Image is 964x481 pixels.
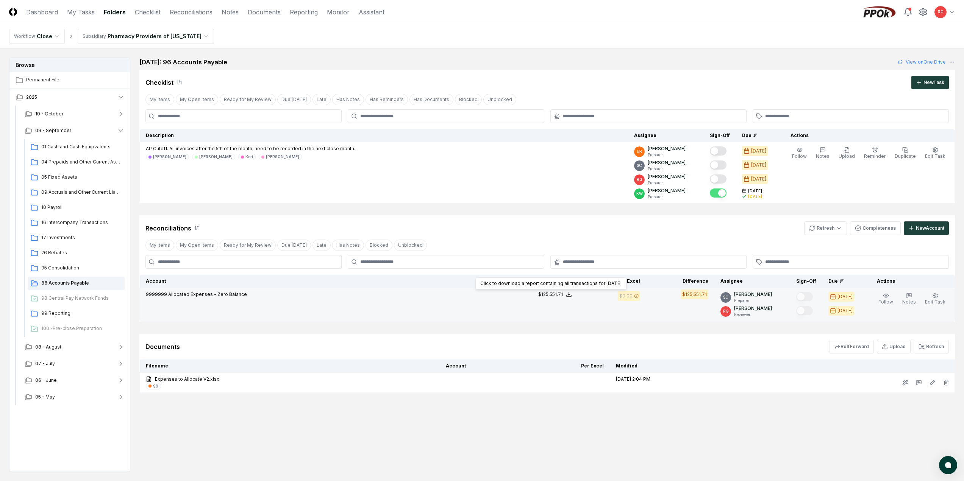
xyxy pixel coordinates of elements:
[710,146,727,156] button: Mark complete
[790,275,822,288] th: Sign-Off
[704,129,736,142] th: Sign-Off
[877,291,895,307] button: Follow
[19,355,131,372] button: 07 - July
[901,291,917,307] button: Notes
[850,221,901,235] button: Completeness
[837,145,856,161] button: Upload
[751,162,766,168] div: [DATE]
[170,8,212,17] a: Reconciliations
[9,58,130,72] h3: Browse
[902,299,916,305] span: Notes
[35,394,55,400] span: 05 - May
[41,325,122,332] span: 100 -Pre-close Preparation
[28,292,125,305] a: 98 Central Pay Network Funds
[904,221,949,235] button: NewAccount
[816,153,830,159] span: Notes
[748,188,762,194] span: [DATE]
[28,246,125,260] a: 26 Rebates
[898,59,946,65] a: View onOne Drive
[636,191,643,196] span: KW
[934,5,947,19] button: RG
[714,275,790,288] th: Assignee
[637,149,642,154] span: BR
[146,383,161,389] a: 99
[277,94,311,105] button: Due Today
[861,6,897,18] img: PPOk logo
[26,76,125,83] span: Permanent File
[327,8,350,17] a: Monitor
[28,307,125,321] a: 99 Reporting
[837,293,853,300] div: [DATE]
[366,94,408,105] button: Has Reminders
[177,79,182,86] div: 1 / 1
[28,231,125,245] a: 17 Investments
[925,153,945,159] span: Edit Task
[637,163,642,168] span: SC
[628,129,704,142] th: Assignee
[41,310,122,317] span: 99 Reporting
[637,177,642,182] span: RG
[619,293,633,299] div: $0.00
[220,94,276,105] button: Ready for My Review
[19,339,131,355] button: 08 - August
[19,122,131,139] button: 09 - September
[610,360,757,373] th: Modified
[796,292,813,301] button: Mark complete
[135,8,161,17] a: Checklist
[914,340,949,353] button: Refresh
[28,171,125,184] a: 05 Fixed Assets
[538,291,572,298] button: $125,551.71
[245,154,253,160] div: Keri
[784,132,949,139] div: Actions
[9,29,214,44] nav: breadcrumb
[646,275,714,288] th: Difference
[871,278,949,285] div: Actions
[28,140,125,154] a: 01 Cash and Cash Equipvalents
[145,94,174,105] button: My Items
[41,159,122,165] span: 04 Prepaids and Other Current Assets
[648,194,686,200] p: Preparer
[146,145,355,152] p: AP Cutoff. All invoices after the 5th of the month, need to be recorded in the next close month.
[41,189,122,196] span: 09 Accruals and Other Current Liabilities
[35,344,61,350] span: 08 - August
[916,225,944,232] div: New Account
[290,8,318,17] a: Reporting
[194,225,200,232] div: 1 / 1
[804,221,847,235] button: Refresh
[19,139,131,339] div: 09 - September
[878,299,893,305] span: Follow
[266,154,299,160] div: [PERSON_NAME]
[145,224,191,233] div: Reconciliations
[610,373,757,393] td: [DATE] 2:04 PM
[828,278,859,285] div: Due
[176,240,218,251] button: My Open Items
[9,8,17,16] img: Logo
[923,145,947,161] button: Edit Task
[41,204,122,211] span: 10 Payroll
[35,360,55,367] span: 07 - July
[19,389,131,405] button: 05 - May
[893,145,917,161] button: Duplicate
[153,383,158,389] div: 99
[578,275,646,288] th: Per Excel
[26,94,37,101] span: 2025
[9,106,131,407] div: 2025
[394,240,427,251] button: Unblocked
[83,33,106,40] div: Subsidiary
[734,291,772,298] p: [PERSON_NAME]
[483,94,516,105] button: Unblocked
[734,305,772,312] p: [PERSON_NAME]
[28,216,125,230] a: 16 Intercompany Transactions
[938,9,944,15] span: RG
[923,291,947,307] button: Edit Task
[277,240,311,251] button: Due Today
[648,159,686,166] p: [PERSON_NAME]
[510,275,578,288] th: Per Xero
[830,340,874,353] button: Roll Forward
[26,8,58,17] a: Dashboard
[366,240,392,251] button: Blocked
[923,79,944,86] div: New Task
[648,152,686,158] p: Preparer
[748,194,762,199] div: [DATE]
[648,187,686,194] p: [PERSON_NAME]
